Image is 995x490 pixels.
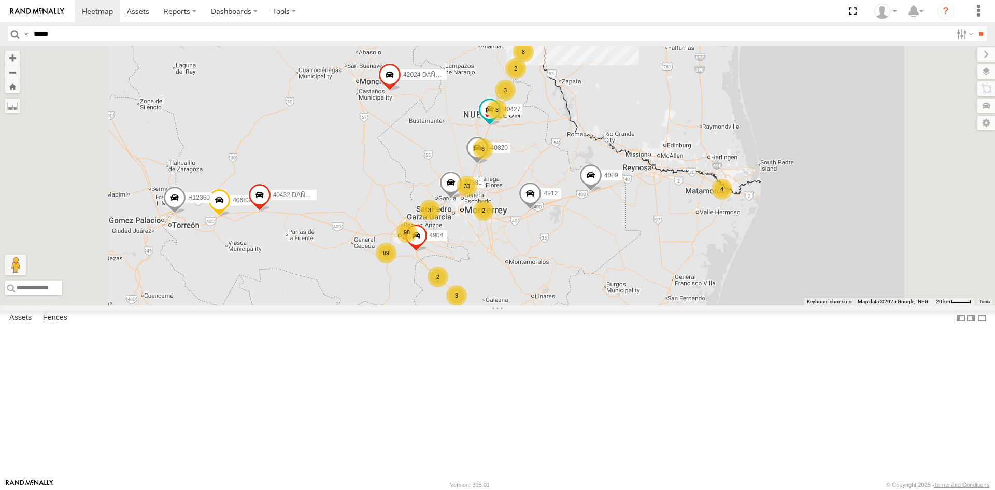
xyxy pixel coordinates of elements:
span: 4912 [544,189,558,197]
div: Version: 308.01 [450,482,490,488]
a: Terms and Conditions [934,482,989,488]
div: 6 [473,138,493,159]
i: ? [937,3,954,20]
a: Terms (opens in new tab) [979,300,990,304]
span: 42024 DAÑADO 102025 [403,71,471,78]
button: Map Scale: 20 km per 36 pixels [933,298,974,305]
div: 2 [473,200,494,221]
a: Visit our Website [6,480,53,490]
button: Keyboard shortcuts [807,298,851,305]
label: Search Query [22,26,30,41]
button: Zoom Home [5,79,20,93]
button: Zoom out [5,65,20,79]
label: Measure [5,99,20,113]
div: © Copyright 2025 - [886,482,989,488]
div: 98 [396,222,417,243]
span: 40820 [491,144,508,151]
label: Hide Summary Table [977,311,987,326]
div: Carlos Ortiz [871,4,901,19]
span: 40432 DAÑADO [273,191,319,199]
div: 33 [457,176,477,197]
label: Dock Summary Table to the Left [956,311,966,326]
span: 20 km [936,299,950,304]
span: 40683 [233,196,250,203]
div: 3 [495,80,516,101]
span: H12360 [188,193,210,201]
div: 3 [419,200,440,220]
span: 42381 [464,179,481,186]
img: rand-logo.svg [10,8,64,15]
label: Assets [4,311,37,326]
span: 4904 [430,232,444,239]
label: Map Settings [977,116,995,130]
div: 89 [376,243,396,263]
div: 8 [513,41,534,62]
span: 40427 [503,106,520,113]
button: Drag Pegman onto the map to open Street View [5,255,26,275]
span: Map data ©2025 Google, INEGI [858,299,930,304]
div: 3 [446,285,467,306]
div: 3 [487,100,507,120]
span: 4089 [604,172,618,179]
button: Zoom in [5,51,20,65]
div: 4 [712,179,732,200]
div: 2 [505,58,526,79]
label: Fences [38,311,73,326]
div: 2 [428,267,448,287]
label: Search Filter Options [953,26,975,41]
label: Dock Summary Table to the Right [966,311,976,326]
